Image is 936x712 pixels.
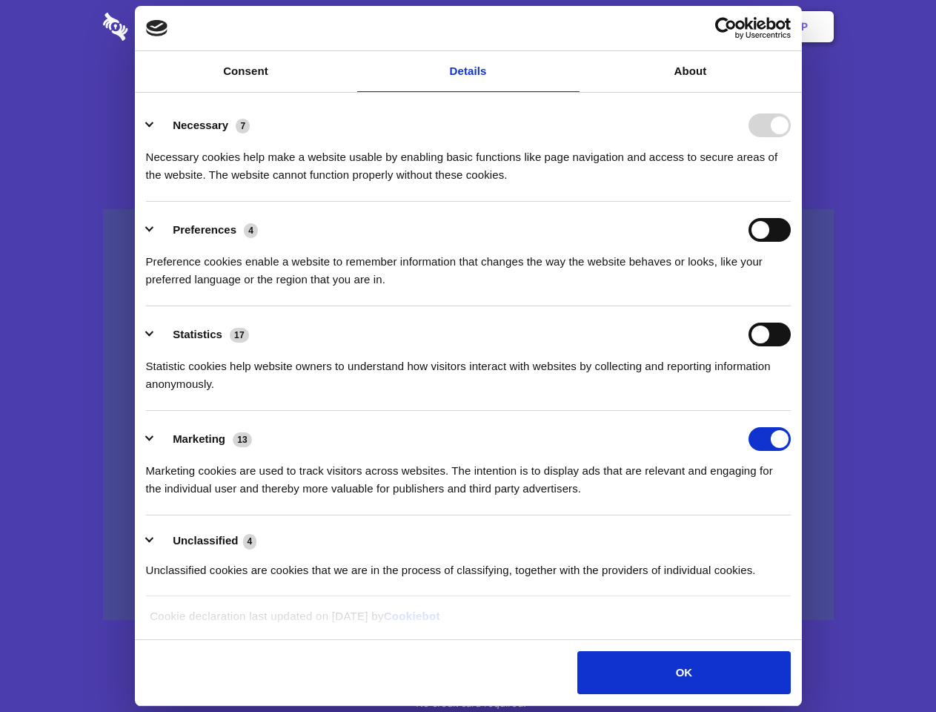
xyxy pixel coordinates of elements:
div: Marketing cookies are used to track visitors across websites. The intention is to display ads tha... [146,451,791,498]
a: Consent [135,51,357,92]
a: Wistia video thumbnail [103,209,834,621]
button: Preferences (4) [146,218,268,242]
a: About [580,51,802,92]
label: Statistics [173,328,222,340]
label: Preferences [173,223,236,236]
img: logo [146,20,168,36]
div: Necessary cookies help make a website usable by enabling basic functions like page navigation and... [146,137,791,184]
label: Marketing [173,432,225,445]
button: Necessary (7) [146,113,259,137]
a: Pricing [435,4,499,50]
a: Details [357,51,580,92]
div: Cookie declaration last updated on [DATE] by [139,607,797,636]
button: Unclassified (4) [146,532,266,550]
span: 17 [230,328,249,343]
span: 7 [236,119,250,133]
img: logo-wordmark-white-trans-d4663122ce5f474addd5e946df7df03e33cb6a1c49d2221995e7729f52c070b2.svg [103,13,230,41]
a: Login [672,4,737,50]
a: Usercentrics Cookiebot - opens in a new window [661,17,791,39]
label: Necessary [173,119,228,131]
span: 13 [233,432,252,447]
div: Statistic cookies help website owners to understand how visitors interact with websites by collec... [146,346,791,393]
a: Cookiebot [384,610,440,622]
button: OK [577,651,790,694]
button: Marketing (13) [146,427,262,451]
h4: Auto-redaction of sensitive data, encrypted data sharing and self-destructing private chats. Shar... [103,135,834,184]
button: Statistics (17) [146,323,259,346]
a: Contact [601,4,669,50]
h1: Eliminate Slack Data Loss. [103,67,834,120]
span: 4 [244,223,258,238]
iframe: Drift Widget Chat Controller [862,638,918,694]
span: 4 [243,534,257,549]
div: Unclassified cookies are cookies that we are in the process of classifying, together with the pro... [146,550,791,579]
div: Preference cookies enable a website to remember information that changes the way the website beha... [146,242,791,289]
